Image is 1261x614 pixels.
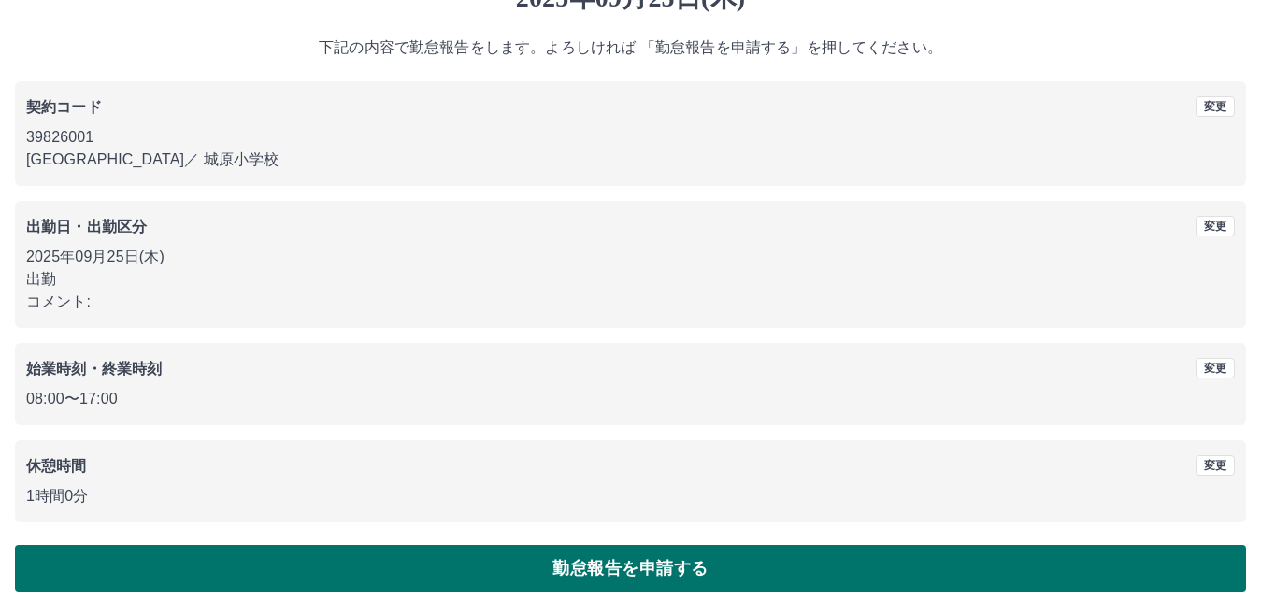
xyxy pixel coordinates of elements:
p: 2025年09月25日(木) [26,246,1235,268]
button: 変更 [1196,96,1235,117]
p: 下記の内容で勤怠報告をします。よろしければ 「勤怠報告を申請する」を押してください。 [15,36,1246,59]
p: 1時間0分 [26,485,1235,507]
button: 変更 [1196,358,1235,378]
b: 休憩時間 [26,458,87,474]
b: 始業時刻・終業時刻 [26,361,162,377]
b: 出勤日・出勤区分 [26,219,147,235]
p: 出勤 [26,268,1235,291]
p: 39826001 [26,126,1235,149]
p: [GEOGRAPHIC_DATA] ／ 城原小学校 [26,149,1235,171]
p: 08:00 〜 17:00 [26,388,1235,410]
button: 変更 [1196,216,1235,236]
b: 契約コード [26,99,102,115]
button: 勤怠報告を申請する [15,545,1246,592]
button: 変更 [1196,455,1235,476]
p: コメント: [26,291,1235,313]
